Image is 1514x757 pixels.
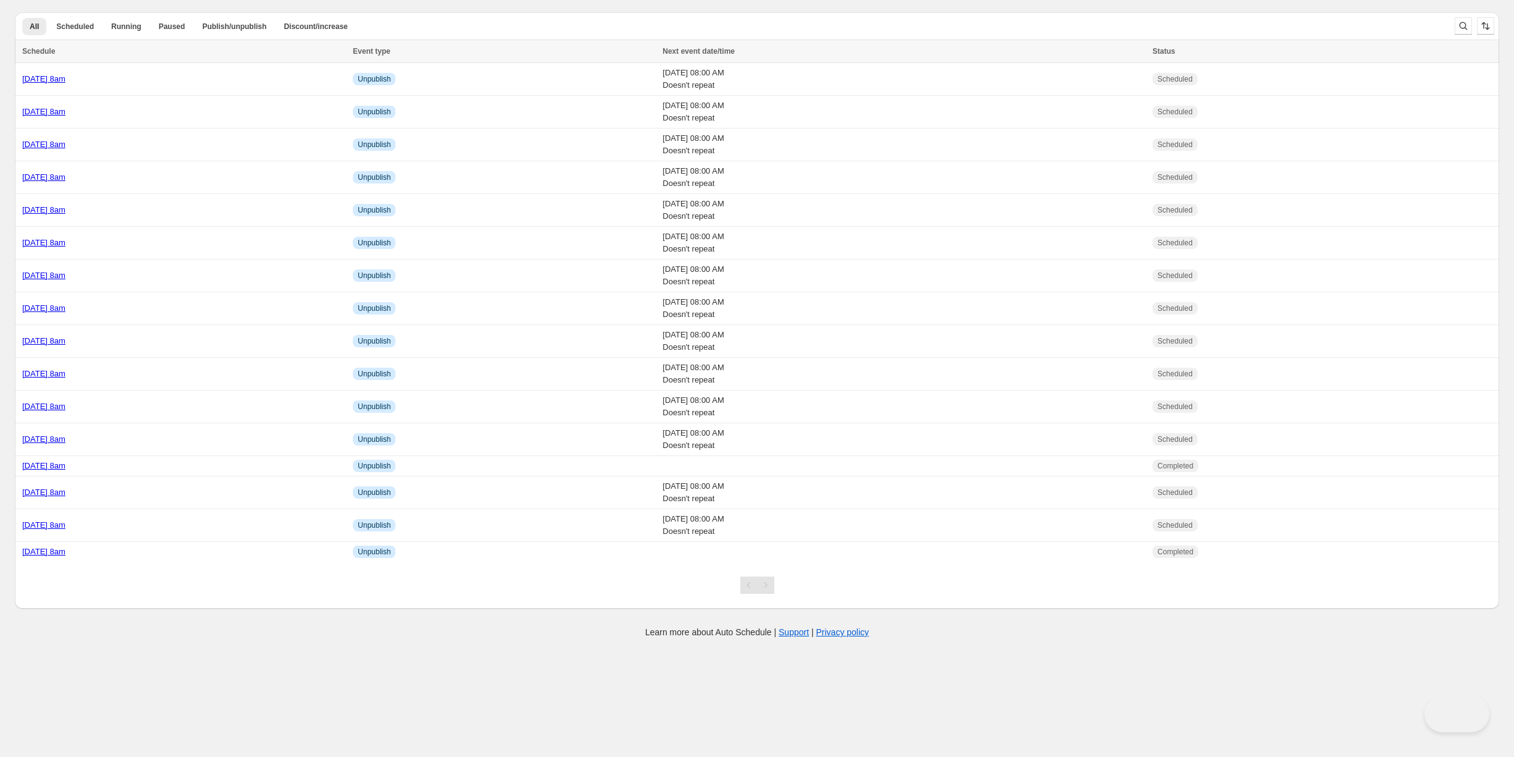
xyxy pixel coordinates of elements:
span: Unpublish [358,172,391,182]
a: [DATE] 8am [22,488,66,497]
td: [DATE] 08:00 AM Doesn't repeat [659,476,1149,509]
td: [DATE] 08:00 AM Doesn't repeat [659,391,1149,423]
a: [DATE] 8am [22,547,66,556]
iframe: Toggle Customer Support [1424,695,1489,732]
span: Unpublish [358,303,391,313]
span: Scheduled [1157,205,1193,215]
span: Next event date/time [662,47,735,56]
span: Scheduled [1157,238,1193,248]
span: Unpublish [358,461,391,471]
span: Event type [353,47,391,56]
span: Schedule [22,47,55,56]
nav: Pagination [740,577,774,594]
td: [DATE] 08:00 AM Doesn't repeat [659,423,1149,456]
td: [DATE] 08:00 AM Doesn't repeat [659,325,1149,358]
span: Scheduled [1157,172,1193,182]
span: Scheduled [1157,271,1193,281]
span: Scheduled [1157,520,1193,530]
span: Unpublish [358,488,391,497]
span: Unpublish [358,205,391,215]
a: [DATE] 8am [22,107,66,116]
a: Privacy policy [816,627,869,637]
span: Scheduled [1157,402,1193,412]
button: Search and filter results [1455,17,1472,35]
td: [DATE] 08:00 AM Doesn't repeat [659,194,1149,227]
a: Support [779,627,809,637]
a: [DATE] 8am [22,336,66,345]
a: [DATE] 8am [22,271,66,280]
span: Publish/unpublish [202,22,266,32]
span: Scheduled [1157,74,1193,84]
span: Scheduled [1157,140,1193,150]
span: Scheduled [1157,303,1193,313]
a: [DATE] 8am [22,172,66,182]
span: Scheduled [1157,488,1193,497]
a: [DATE] 8am [22,402,66,411]
button: Sort the results [1477,17,1494,35]
a: [DATE] 8am [22,74,66,83]
a: [DATE] 8am [22,461,66,470]
span: Status [1152,47,1175,56]
span: Unpublish [358,369,391,379]
a: [DATE] 8am [22,434,66,444]
span: Unpublish [358,520,391,530]
td: [DATE] 08:00 AM Doesn't repeat [659,161,1149,194]
span: Scheduled [1157,369,1193,379]
span: Completed [1157,461,1193,471]
td: [DATE] 08:00 AM Doesn't repeat [659,260,1149,292]
span: Scheduled [56,22,94,32]
span: Discount/increase [284,22,347,32]
a: [DATE] 8am [22,520,66,530]
span: Unpublish [358,434,391,444]
span: Unpublish [358,107,391,117]
span: All [30,22,39,32]
td: [DATE] 08:00 AM Doesn't repeat [659,129,1149,161]
span: Unpublish [358,140,391,150]
td: [DATE] 08:00 AM Doesn't repeat [659,227,1149,260]
span: Unpublish [358,271,391,281]
a: [DATE] 8am [22,303,66,313]
td: [DATE] 08:00 AM Doesn't repeat [659,509,1149,542]
span: Unpublish [358,238,391,248]
span: Completed [1157,547,1193,557]
a: [DATE] 8am [22,205,66,214]
span: Unpublish [358,402,391,412]
td: [DATE] 08:00 AM Doesn't repeat [659,96,1149,129]
span: Scheduled [1157,434,1193,444]
span: Paused [159,22,185,32]
span: Unpublish [358,336,391,346]
p: Learn more about Auto Schedule | | [645,626,869,638]
td: [DATE] 08:00 AM Doesn't repeat [659,292,1149,325]
a: [DATE] 8am [22,140,66,149]
td: [DATE] 08:00 AM Doesn't repeat [659,358,1149,391]
span: Scheduled [1157,107,1193,117]
a: [DATE] 8am [22,238,66,247]
span: Running [111,22,142,32]
td: [DATE] 08:00 AM Doesn't repeat [659,63,1149,96]
span: Unpublish [358,547,391,557]
span: Unpublish [358,74,391,84]
a: [DATE] 8am [22,369,66,378]
span: Scheduled [1157,336,1193,346]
